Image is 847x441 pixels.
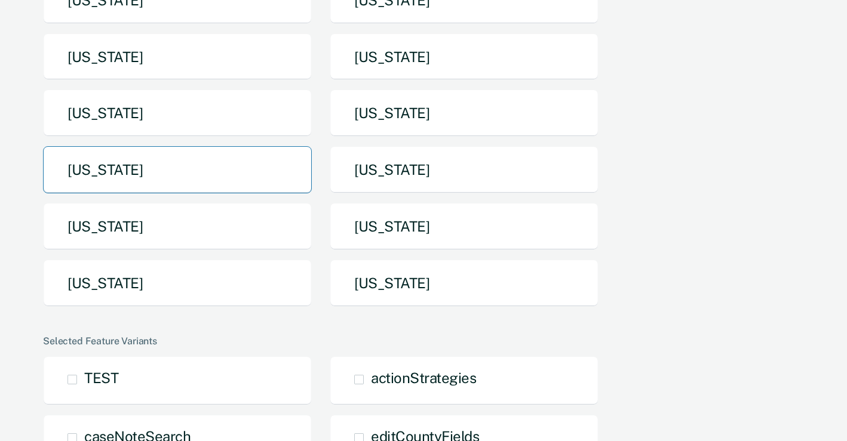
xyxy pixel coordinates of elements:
[43,260,312,307] button: [US_STATE]
[43,203,312,250] button: [US_STATE]
[330,33,599,81] button: [US_STATE]
[330,90,599,137] button: [US_STATE]
[43,33,312,81] button: [US_STATE]
[43,146,312,193] button: [US_STATE]
[330,203,599,250] button: [US_STATE]
[43,335,799,347] div: Selected Feature Variants
[84,369,118,386] span: TEST
[330,146,599,193] button: [US_STATE]
[43,90,312,137] button: [US_STATE]
[330,260,599,307] button: [US_STATE]
[371,369,476,386] span: actionStrategies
